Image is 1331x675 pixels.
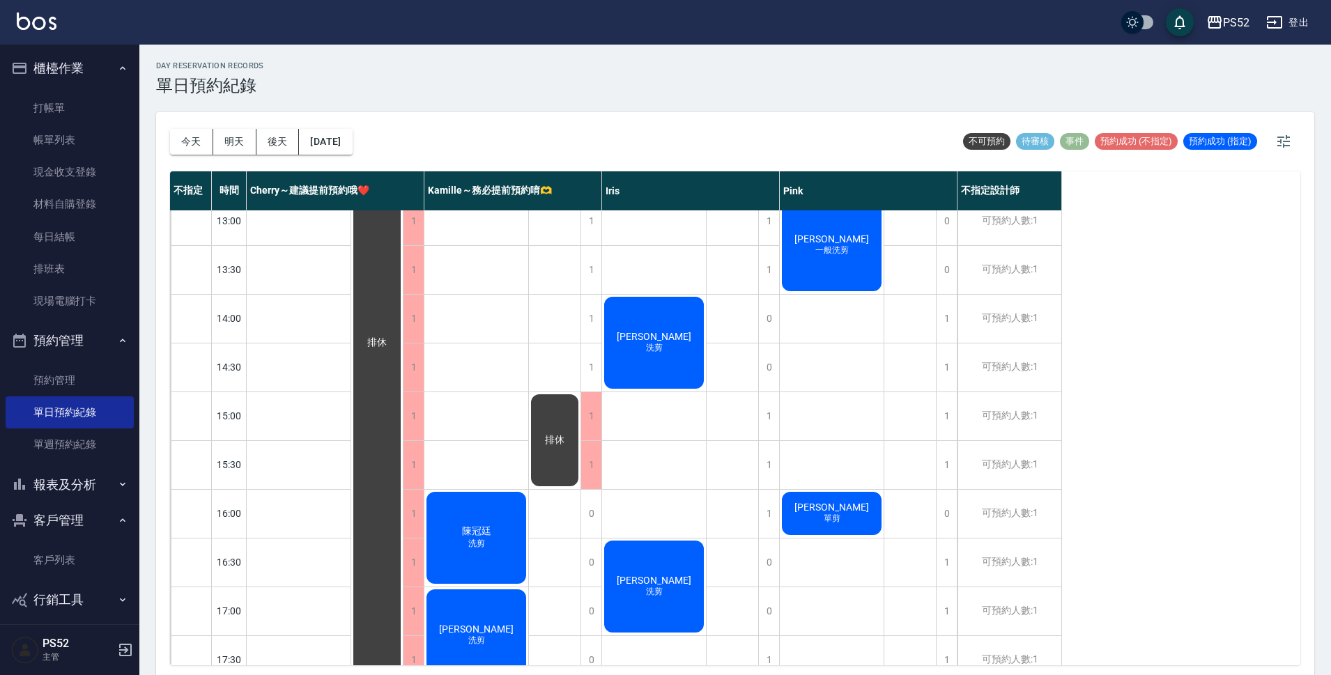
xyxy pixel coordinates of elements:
[299,129,352,155] button: [DATE]
[936,392,957,440] div: 1
[459,525,494,538] span: 陳冠廷
[212,538,247,587] div: 16:30
[580,587,601,635] div: 0
[466,635,488,646] span: 洗剪
[643,586,665,598] span: 洗剪
[580,343,601,391] div: 1
[614,331,694,342] span: [PERSON_NAME]
[580,295,601,343] div: 1
[758,392,779,440] div: 1
[936,587,957,635] div: 1
[1016,135,1054,148] span: 待審核
[602,171,780,210] div: Iris
[963,135,1010,148] span: 不可預約
[614,575,694,586] span: [PERSON_NAME]
[212,587,247,635] div: 17:00
[758,295,779,343] div: 0
[212,489,247,538] div: 16:00
[758,490,779,538] div: 1
[403,587,424,635] div: 1
[403,246,424,294] div: 1
[580,441,601,489] div: 1
[758,441,779,489] div: 1
[403,441,424,489] div: 1
[1261,10,1314,36] button: 登出
[936,490,957,538] div: 0
[11,636,39,664] img: Person
[6,502,134,538] button: 客戶管理
[780,171,957,210] div: Pink
[17,13,56,30] img: Logo
[6,428,134,460] a: 單週預約紀錄
[957,246,1061,294] div: 可預約人數:1
[758,246,779,294] div: 1
[643,342,665,354] span: 洗剪
[957,392,1061,440] div: 可預約人數:1
[170,171,212,210] div: 不指定
[542,434,567,447] span: 排休
[957,490,1061,538] div: 可預約人數:1
[936,295,957,343] div: 1
[957,295,1061,343] div: 可預約人數:1
[580,490,601,538] div: 0
[957,197,1061,245] div: 可預約人數:1
[364,336,390,349] span: 排休
[403,343,424,391] div: 1
[43,651,114,663] p: 主管
[6,50,134,86] button: 櫃檯作業
[466,538,488,550] span: 洗剪
[758,197,779,245] div: 1
[792,502,872,513] span: [PERSON_NAME]
[957,171,1062,210] div: 不指定設計師
[580,538,601,587] div: 0
[1201,8,1255,37] button: PS52
[43,637,114,651] h5: PS52
[1060,135,1089,148] span: 事件
[403,295,424,343] div: 1
[813,245,852,256] span: 一般洗剪
[212,171,247,210] div: 時間
[936,343,957,391] div: 1
[213,129,256,155] button: 明天
[580,197,601,245] div: 1
[957,538,1061,587] div: 可預約人數:1
[821,513,843,525] span: 單剪
[256,129,300,155] button: 後天
[6,467,134,503] button: 報表及分析
[1183,135,1257,148] span: 預約成功 (指定)
[212,343,247,391] div: 14:30
[580,246,601,294] div: 1
[957,343,1061,391] div: 可預約人數:1
[758,587,779,635] div: 0
[936,441,957,489] div: 1
[758,343,779,391] div: 0
[247,171,424,210] div: Cherry～建議提前預約哦❤️
[6,124,134,156] a: 帳單列表
[1166,8,1194,36] button: save
[403,490,424,538] div: 1
[957,441,1061,489] div: 可預約人數:1
[6,396,134,428] a: 單日預約紀錄
[6,92,134,124] a: 打帳單
[6,253,134,285] a: 排班表
[6,582,134,618] button: 行銷工具
[758,538,779,587] div: 0
[424,171,602,210] div: Kamille～務必提前預約唷🫶
[212,440,247,489] div: 15:30
[6,323,134,359] button: 預約管理
[792,233,872,245] span: [PERSON_NAME]
[156,76,264,95] h3: 單日預約紀錄
[6,544,134,576] a: 客戶列表
[212,245,247,294] div: 13:30
[1095,135,1178,148] span: 預約成功 (不指定)
[403,197,424,245] div: 1
[1223,14,1249,31] div: PS52
[580,392,601,440] div: 1
[6,188,134,220] a: 材料自購登錄
[212,294,247,343] div: 14:00
[403,538,424,587] div: 1
[6,285,134,317] a: 現場電腦打卡
[156,61,264,70] h2: day Reservation records
[936,246,957,294] div: 0
[212,196,247,245] div: 13:00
